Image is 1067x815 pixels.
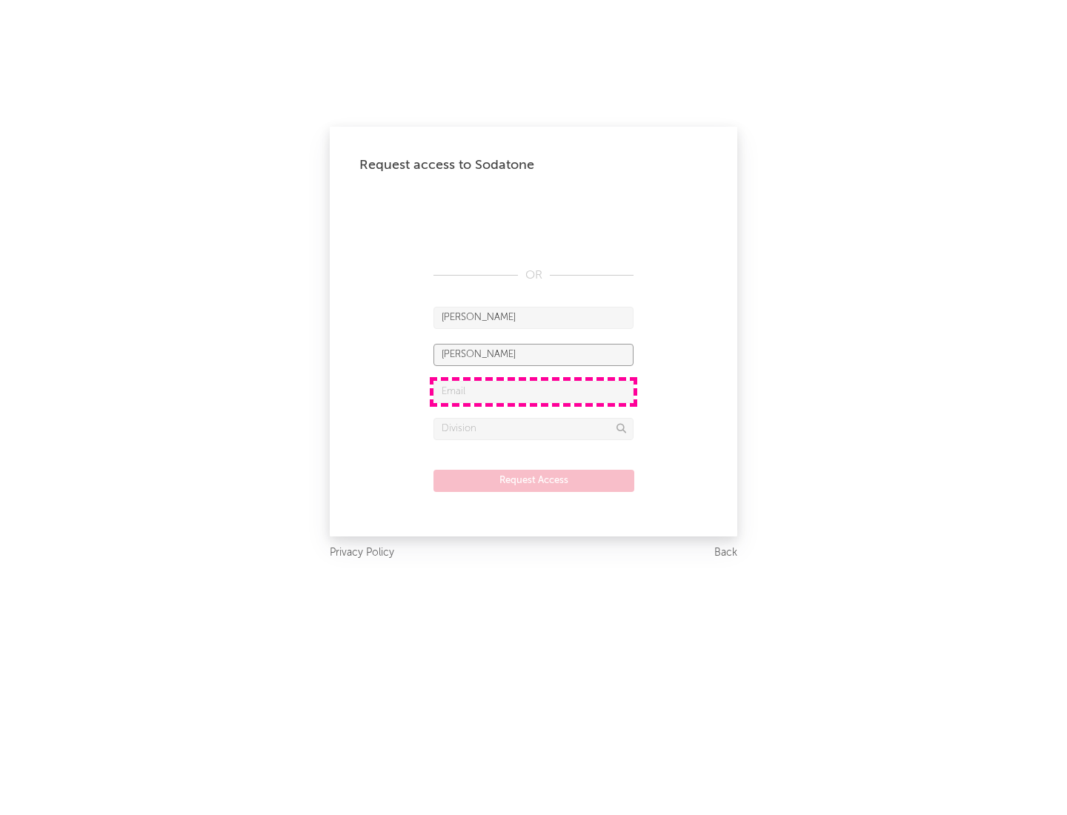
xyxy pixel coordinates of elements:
[433,344,634,366] input: Last Name
[714,544,737,562] a: Back
[433,307,634,329] input: First Name
[433,418,634,440] input: Division
[433,381,634,403] input: Email
[359,156,708,174] div: Request access to Sodatone
[330,544,394,562] a: Privacy Policy
[433,470,634,492] button: Request Access
[433,267,634,285] div: OR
